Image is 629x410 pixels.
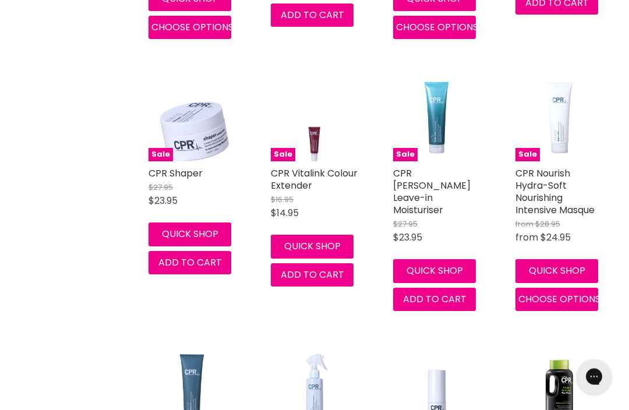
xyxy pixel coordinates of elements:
span: Add to cart [403,293,467,306]
span: $27.95 [393,219,418,230]
a: CPR Shaper [149,167,203,181]
img: CPR Vitalink Colour Extender [284,75,344,162]
a: CPR Nourish Hydra-Soft Nourishing Intensive MasqueSale [515,75,603,162]
button: Quick shop [271,235,354,259]
a: CPR Curly Hydra Curl Leave-in MoisturiserSale [393,75,480,162]
button: Choose options [393,16,476,40]
span: Add to cart [281,268,344,282]
a: CPR Vitalink Colour Extender [271,167,358,193]
a: CPR Vitalink Colour ExtenderSale [271,75,358,162]
a: CPR ShaperSale [149,75,236,162]
span: Sale [271,149,295,162]
span: from [515,231,538,245]
button: Quick shop [515,260,598,283]
span: Add to cart [281,9,344,22]
span: Sale [149,149,173,162]
img: CPR Shaper [149,75,236,162]
span: Add to cart [158,256,222,270]
span: $24.95 [540,231,571,245]
span: Choose options [518,293,600,306]
button: Choose options [515,288,598,312]
span: $23.95 [393,231,422,245]
span: $28.95 [535,219,560,230]
button: Add to cart [271,264,354,287]
span: $27.95 [149,182,173,193]
a: CPR [PERSON_NAME] Leave-in Moisturiser [393,167,471,217]
img: CPR Nourish Hydra-Soft Nourishing Intensive Masque [515,75,603,162]
iframe: Gorgias live chat messenger [571,355,617,398]
button: Choose options [149,16,231,40]
button: Add to cart [149,252,231,275]
span: $14.95 [271,207,299,220]
button: Quick shop [149,223,231,246]
span: $23.95 [149,195,178,208]
button: Quick shop [393,260,476,283]
span: Sale [515,149,540,162]
button: Add to cart [271,4,354,27]
button: Add to cart [393,288,476,312]
img: CPR Curly Hydra Curl Leave-in Moisturiser [393,75,480,162]
span: Sale [393,149,418,162]
span: Choose options [396,21,478,34]
span: from [515,219,533,230]
span: Choose options [151,21,234,34]
span: $16.95 [271,195,294,206]
a: CPR Nourish Hydra-Soft Nourishing Intensive Masque [515,167,595,217]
